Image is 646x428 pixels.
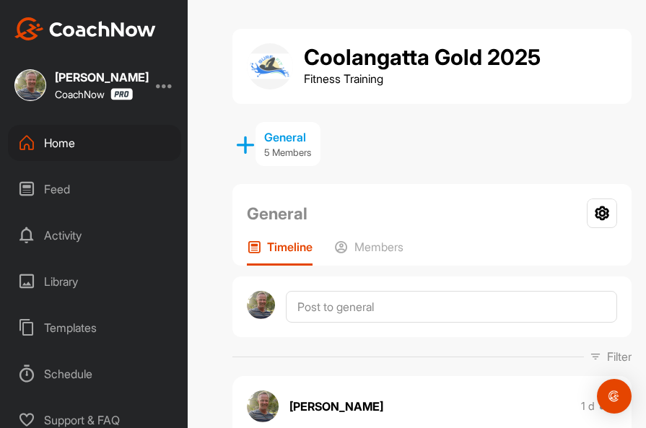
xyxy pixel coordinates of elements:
img: avatar [247,390,279,422]
div: Library [8,263,181,300]
p: Filter [607,348,632,365]
img: group [247,43,293,89]
div: Activity [8,217,181,253]
p: 5 Members [264,146,311,160]
div: Open Intercom Messenger [597,379,632,414]
div: Home [8,125,181,161]
div: Feed [8,171,181,207]
img: square_08d02823f85c4e8176475d2118156ab1.jpg [14,69,46,101]
div: [PERSON_NAME] [55,71,149,83]
img: CoachNow [14,17,156,40]
img: avatar [247,291,275,319]
h1: Coolangatta Gold 2025 [304,45,541,70]
p: Members [354,240,403,254]
div: CoachNow [55,88,133,100]
p: 1 d [581,399,595,414]
div: Templates [8,310,181,346]
p: Timeline [267,240,313,254]
p: [PERSON_NAME] [289,398,383,415]
img: CoachNow Pro [110,88,133,100]
div: Schedule [8,356,181,392]
div: General [264,128,311,146]
h2: General [247,201,307,226]
p: Fitness Training [304,70,541,87]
